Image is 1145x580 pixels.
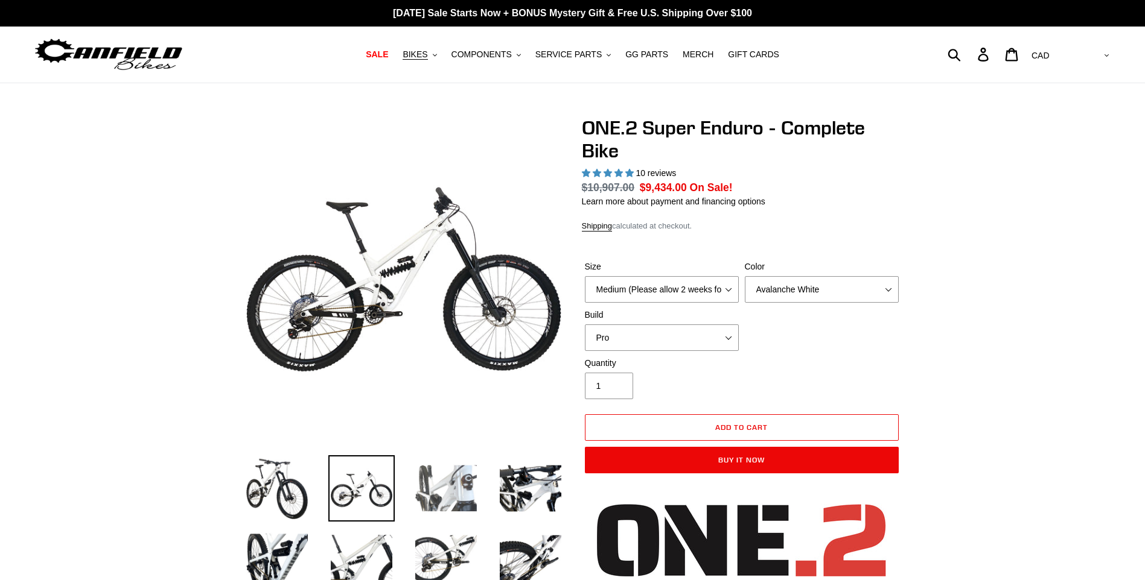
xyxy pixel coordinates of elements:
a: GG PARTS [619,46,674,63]
span: GIFT CARDS [728,49,779,60]
button: SERVICE PARTS [529,46,617,63]
span: $9,434.00 [640,181,687,194]
a: MERCH [677,46,719,63]
button: COMPONENTS [445,46,527,63]
img: Load image into Gallery viewer, ONE.2 Super Enduro - Complete Bike [413,455,479,522]
input: Search [954,41,985,68]
button: Add to cart [585,414,899,441]
label: Size [585,260,739,273]
label: Build [585,309,739,321]
span: SERVICE PARTS [535,49,602,60]
span: MERCH [683,49,713,60]
span: 10 reviews [636,168,676,178]
a: GIFT CARDS [722,46,785,63]
label: Color [745,260,899,273]
h1: ONE.2 Super Enduro - Complete Bike [582,116,902,163]
span: Add to cart [715,423,768,432]
img: Canfield Bikes [33,36,184,74]
a: Learn more about payment and financing options [582,197,765,206]
button: BIKES [397,46,442,63]
span: 5.00 stars [582,168,636,178]
img: Load image into Gallery viewer, ONE.2 Super Enduro - Complete Bike [328,455,395,522]
a: SALE [360,46,394,63]
a: Shipping [582,221,613,232]
img: Load image into Gallery viewer, ONE.2 Super Enduro - Complete Bike [244,455,310,522]
img: Load image into Gallery viewer, ONE.2 Super Enduro - Complete Bike [497,455,564,522]
s: $10,907.00 [582,181,635,194]
img: ONE.2 Super Enduro - Complete Bike [246,119,561,433]
span: GG PARTS [625,49,668,60]
span: COMPONENTS [451,49,512,60]
label: Quantity [585,357,739,370]
span: BIKES [403,49,427,60]
span: SALE [366,49,388,60]
span: On Sale! [690,180,733,195]
button: Buy it now [585,447,899,473]
div: calculated at checkout. [582,220,902,232]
